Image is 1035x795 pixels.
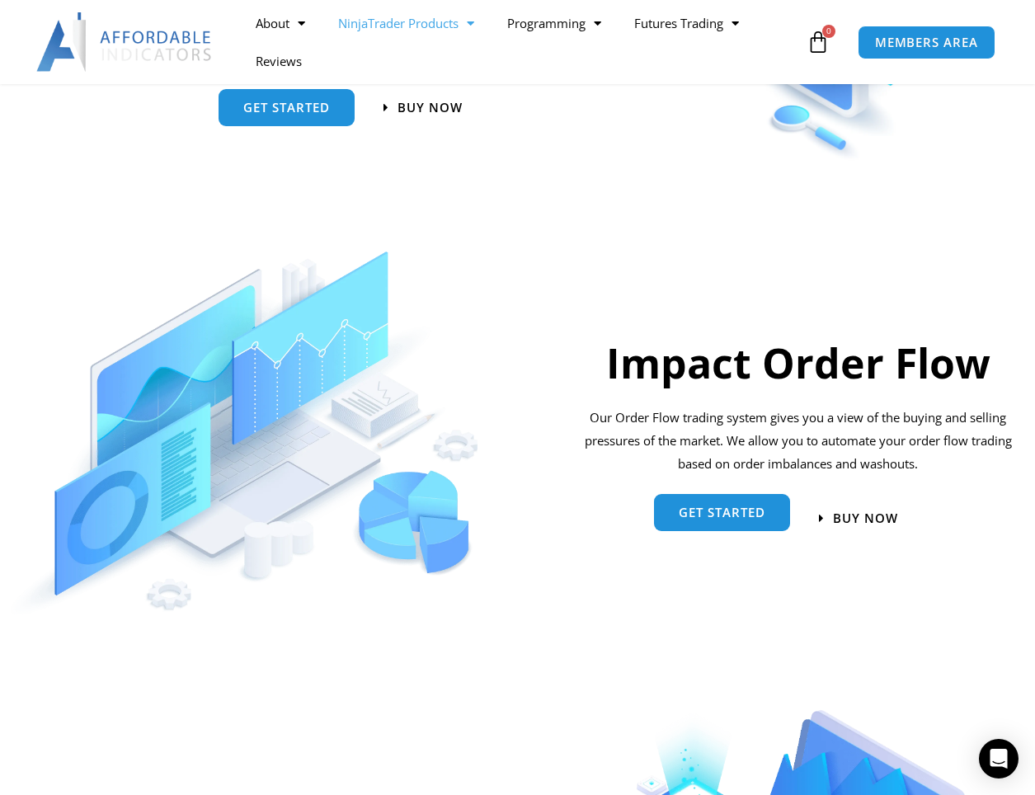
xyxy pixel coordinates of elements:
[383,101,463,114] a: Buy now
[654,496,790,533] a: Get started
[491,4,618,42] a: Programming
[243,101,330,114] span: get started
[875,36,978,49] span: MEMBERS AREA
[398,101,463,114] span: Buy now
[219,89,355,126] a: get started
[239,4,322,42] a: About
[979,739,1019,779] div: Open Intercom Messenger
[576,407,1020,476] div: Our Order Flow trading system gives you a view of the buying and selling pressures of the market....
[819,512,898,525] a: BUY NOW
[576,336,1020,390] h2: Impact Order Flow
[782,18,854,66] a: 0
[822,25,835,38] span: 0
[858,26,995,59] a: MEMBERS AREA
[239,4,802,80] nav: Menu
[833,512,898,525] span: BUY NOW
[11,252,478,614] img: OrderFlow | Affordable Indicators – NinjaTrader
[679,508,765,520] span: Get started
[618,4,755,42] a: Futures Trading
[322,4,491,42] a: NinjaTrader Products
[36,12,214,72] img: LogoAI | Affordable Indicators – NinjaTrader
[239,42,318,80] a: Reviews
